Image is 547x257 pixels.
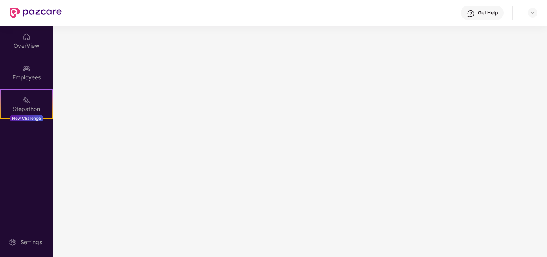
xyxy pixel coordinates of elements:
[18,238,45,246] div: Settings
[1,105,52,113] div: Stepathon
[22,33,30,41] img: svg+xml;base64,PHN2ZyBpZD0iSG9tZSIgeG1sbnM9Imh0dHA6Ly93d3cudzMub3JnLzIwMDAvc3ZnIiB3aWR0aD0iMjAiIG...
[8,238,16,246] img: svg+xml;base64,PHN2ZyBpZD0iU2V0dGluZy0yMHgyMCIgeG1sbnM9Imh0dHA6Ly93d3cudzMub3JnLzIwMDAvc3ZnIiB3aW...
[478,10,498,16] div: Get Help
[529,10,536,16] img: svg+xml;base64,PHN2ZyBpZD0iRHJvcGRvd24tMzJ4MzIiIHhtbG5zPSJodHRwOi8vd3d3LnczLm9yZy8yMDAwL3N2ZyIgd2...
[22,65,30,73] img: svg+xml;base64,PHN2ZyBpZD0iRW1wbG95ZWVzIiB4bWxucz0iaHR0cDovL3d3dy53My5vcmcvMjAwMC9zdmciIHdpZHRoPS...
[10,115,43,121] div: New Challenge
[10,8,62,18] img: New Pazcare Logo
[467,10,475,18] img: svg+xml;base64,PHN2ZyBpZD0iSGVscC0zMngzMiIgeG1sbnM9Imh0dHA6Ly93d3cudzMub3JnLzIwMDAvc3ZnIiB3aWR0aD...
[22,96,30,104] img: svg+xml;base64,PHN2ZyB4bWxucz0iaHR0cDovL3d3dy53My5vcmcvMjAwMC9zdmciIHdpZHRoPSIyMSIgaGVpZ2h0PSIyMC...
